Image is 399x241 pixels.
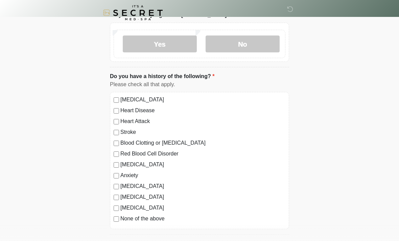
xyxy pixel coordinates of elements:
[114,184,119,189] input: [MEDICAL_DATA]
[206,35,280,52] label: No
[120,193,285,201] label: [MEDICAL_DATA]
[120,215,285,223] label: None of the above
[114,108,119,114] input: Heart Disease
[120,139,285,147] label: Blood Clotting or [MEDICAL_DATA]
[120,204,285,212] label: [MEDICAL_DATA]
[120,96,285,104] label: [MEDICAL_DATA]
[114,141,119,146] input: Blood Clotting or [MEDICAL_DATA]
[103,5,163,20] img: It's A Secret Med Spa Logo
[120,182,285,190] label: [MEDICAL_DATA]
[120,150,285,158] label: Red Blood Cell Disorder
[110,80,289,89] div: Please check all that apply.
[120,106,285,115] label: Heart Disease
[120,161,285,169] label: [MEDICAL_DATA]
[114,151,119,157] input: Red Blood Cell Disorder
[114,216,119,222] input: None of the above
[120,117,285,125] label: Heart Attack
[114,97,119,103] input: [MEDICAL_DATA]
[114,173,119,178] input: Anxiety
[120,128,285,136] label: Stroke
[110,72,214,80] label: Do you have a history of the following?
[114,206,119,211] input: [MEDICAL_DATA]
[114,162,119,168] input: [MEDICAL_DATA]
[114,130,119,135] input: Stroke
[114,195,119,200] input: [MEDICAL_DATA]
[120,171,285,179] label: Anxiety
[114,119,119,124] input: Heart Attack
[123,35,197,52] label: Yes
